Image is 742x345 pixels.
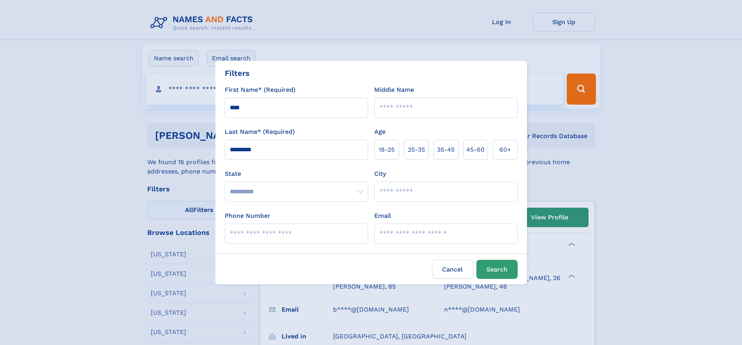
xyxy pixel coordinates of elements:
[408,145,425,154] span: 25‑35
[499,145,511,154] span: 60+
[374,85,414,95] label: Middle Name
[225,67,250,79] div: Filters
[432,260,473,279] label: Cancel
[225,169,368,179] label: State
[225,85,296,95] label: First Name* (Required)
[437,145,455,154] span: 35‑45
[374,169,386,179] label: City
[379,145,395,154] span: 18‑25
[466,145,485,154] span: 45‑60
[225,127,295,137] label: Last Name* (Required)
[476,260,518,279] button: Search
[225,211,270,221] label: Phone Number
[374,211,391,221] label: Email
[374,127,386,137] label: Age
